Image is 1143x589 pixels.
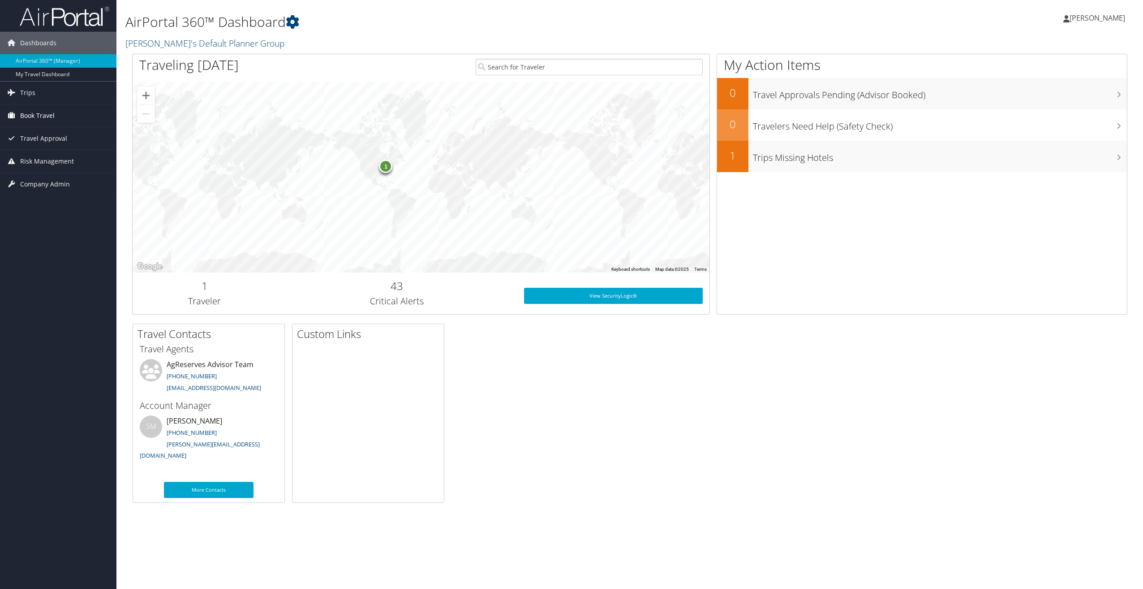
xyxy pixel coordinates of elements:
[140,416,162,438] div: SM
[717,117,748,132] h2: 0
[139,56,239,74] h1: Traveling [DATE]
[138,326,284,342] h2: Travel Contacts
[167,384,261,392] a: [EMAIL_ADDRESS][DOMAIN_NAME]
[611,266,650,273] button: Keyboard shortcuts
[284,295,511,307] h3: Critical Alerts
[167,429,217,437] a: [PHONE_NUMBER]
[125,13,798,31] h1: AirPortal 360™ Dashboard
[717,85,748,100] h2: 0
[20,150,74,173] span: Risk Management
[476,59,703,75] input: Search for Traveler
[717,148,748,163] h2: 1
[717,56,1127,74] h1: My Action Items
[125,37,287,49] a: [PERSON_NAME]'s Default Planner Group
[717,109,1127,141] a: 0Travelers Need Help (Safety Check)
[655,267,689,272] span: Map data ©2025
[137,87,155,104] button: Zoom in
[753,84,1127,101] h3: Travel Approvals Pending (Advisor Booked)
[524,288,703,304] a: View SecurityLogic®
[717,78,1127,109] a: 0Travel Approvals Pending (Advisor Booked)
[140,399,278,412] h3: Account Manager
[164,482,254,498] a: More Contacts
[140,343,278,355] h3: Travel Agents
[1063,4,1134,31] a: [PERSON_NAME]
[135,416,282,463] li: [PERSON_NAME]
[20,173,70,195] span: Company Admin
[137,105,155,123] button: Zoom out
[20,127,67,150] span: Travel Approval
[284,278,511,294] h2: 43
[20,6,109,27] img: airportal-logo.png
[753,116,1127,133] h3: Travelers Need Help (Safety Check)
[20,32,56,54] span: Dashboards
[379,160,392,173] div: 1
[135,359,282,396] li: AgReserves Advisor Team
[753,147,1127,164] h3: Trips Missing Hotels
[135,261,164,273] img: Google
[694,267,707,272] a: Terms (opens in new tab)
[139,278,270,294] h2: 1
[1070,13,1125,23] span: [PERSON_NAME]
[167,372,217,380] a: [PHONE_NUMBER]
[717,141,1127,172] a: 1Trips Missing Hotels
[139,295,270,307] h3: Traveler
[135,261,164,273] a: Open this area in Google Maps (opens a new window)
[297,326,444,342] h2: Custom Links
[20,104,55,127] span: Book Travel
[140,440,260,460] a: [PERSON_NAME][EMAIL_ADDRESS][DOMAIN_NAME]
[20,82,35,104] span: Trips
